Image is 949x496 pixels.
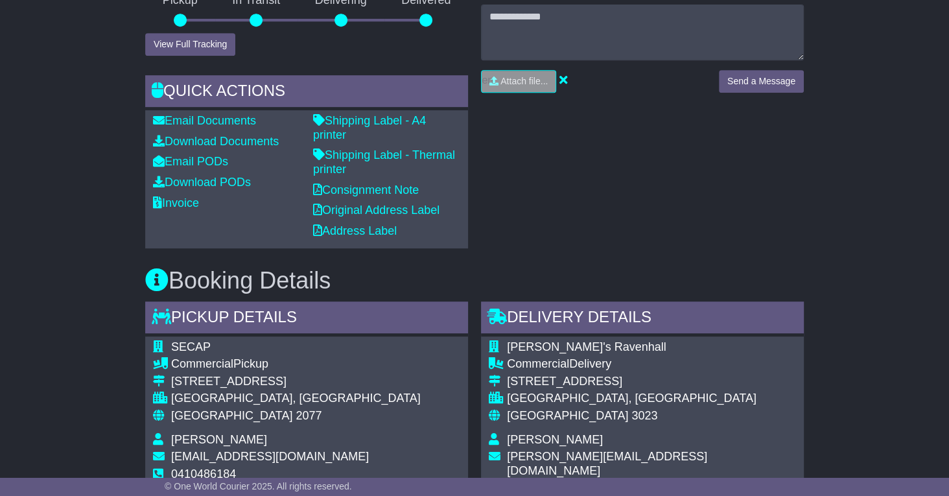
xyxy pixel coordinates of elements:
div: [GEOGRAPHIC_DATA], [GEOGRAPHIC_DATA] [507,392,796,406]
div: Quick Actions [145,75,468,110]
a: Invoice [153,196,199,209]
span: © One World Courier 2025. All rights reserved. [165,481,352,491]
span: SECAP [171,340,211,353]
div: [GEOGRAPHIC_DATA], [GEOGRAPHIC_DATA] [171,392,421,406]
a: Email Documents [153,114,256,127]
a: Consignment Note [313,183,419,196]
span: 3023 [631,409,657,422]
span: [PERSON_NAME] [507,433,603,446]
span: Commercial [171,357,233,370]
span: [GEOGRAPHIC_DATA] [171,409,292,422]
button: Send a Message [719,70,804,93]
a: Shipping Label - A4 printer [313,114,426,141]
button: View Full Tracking [145,33,235,56]
span: 2077 [296,409,322,422]
span: [PERSON_NAME][EMAIL_ADDRESS][DOMAIN_NAME] [507,450,707,477]
a: Shipping Label - Thermal printer [313,148,455,176]
div: Pickup [171,357,421,372]
span: [GEOGRAPHIC_DATA] [507,409,628,422]
div: Delivery Details [481,301,804,337]
span: [PERSON_NAME]'s Ravenhall [507,340,666,353]
div: Pickup Details [145,301,468,337]
span: Commercial [507,357,569,370]
a: Original Address Label [313,204,439,217]
div: [STREET_ADDRESS] [171,375,421,389]
a: Address Label [313,224,397,237]
span: 0410486184 [171,467,236,480]
div: [STREET_ADDRESS] [507,375,796,389]
a: Download Documents [153,135,279,148]
div: Delivery [507,357,796,372]
a: Download PODs [153,176,251,189]
a: Email PODs [153,155,228,168]
span: [EMAIL_ADDRESS][DOMAIN_NAME] [171,450,369,463]
span: [PERSON_NAME] [171,433,267,446]
h3: Booking Details [145,268,804,294]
